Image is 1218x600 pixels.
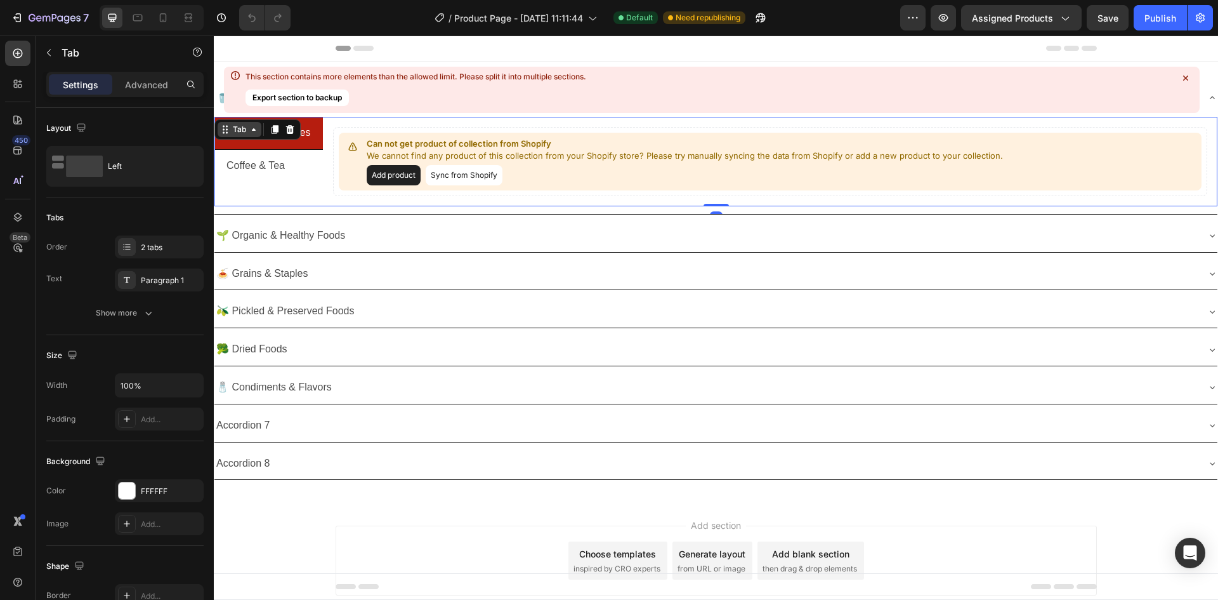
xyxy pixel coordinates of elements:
div: Open Intercom Messenger [1175,538,1205,568]
span: inspired by CRO experts [360,528,447,539]
div: Add blank section [558,512,636,525]
div: 450 [12,135,30,145]
span: Default [626,12,653,23]
input: Auto [115,374,203,397]
div: 2 tabs [141,242,200,253]
p: Tab [62,45,169,60]
div: Size [46,347,80,364]
span: Save [1097,13,1118,23]
div: 0 [496,176,509,186]
div: Show more [96,307,155,319]
button: Assigned Products [961,5,1082,30]
button: Export section to backup [246,90,349,106]
p: 🫒 Pickled & Preserved Foods [3,267,140,285]
div: Beta [10,232,30,243]
div: Undo/Redo [239,5,291,30]
span: Assigned Products [972,11,1053,25]
p: Accordion 8 [3,419,56,437]
p: Advanced [125,78,168,91]
p: 7 [83,10,89,25]
button: 7 [5,5,95,30]
p: Settings [63,78,98,91]
p: 🌱 Organic & Healthy Foods [3,191,131,210]
button: Publish [1134,5,1187,30]
div: Padding [46,413,75,425]
span: Product Page - [DATE] 11:11:44 [454,11,583,25]
span: then drag & drop elements [549,528,643,539]
div: Publish [1144,11,1176,25]
span: Add section [472,483,532,497]
div: Generate layout [465,512,532,525]
p: 🍝 Grains & Staples [3,229,95,248]
div: Paragraph 1 [141,275,200,286]
button: Save [1087,5,1129,30]
div: Left [108,152,185,181]
div: Text [46,273,62,284]
div: Add... [141,414,200,425]
div: Color [46,485,66,497]
span: / [449,11,452,25]
span: from URL or image [464,528,532,539]
div: Add... [141,519,200,530]
div: Tabs [46,212,63,223]
span: Need republishing [676,12,740,23]
p: 🧂 Condiments & Flavors [3,343,118,361]
button: Show more [46,302,204,324]
div: Background [46,453,108,470]
div: Shape [46,558,87,575]
div: Image [46,518,69,530]
div: Width [46,380,67,391]
div: Order [46,241,67,253]
div: This section contains more elements than the allowed limit. Please split it into multiple sections. [246,72,586,82]
div: Choose templates [365,512,442,525]
div: FFFFFF [141,486,200,497]
p: 🥦 Dried Foods [3,305,74,323]
div: Layout [46,120,89,137]
p: Accordion 7 [3,381,56,399]
iframe: To enrich screen reader interactions, please activate Accessibility in Grammarly extension settings [214,36,1218,600]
